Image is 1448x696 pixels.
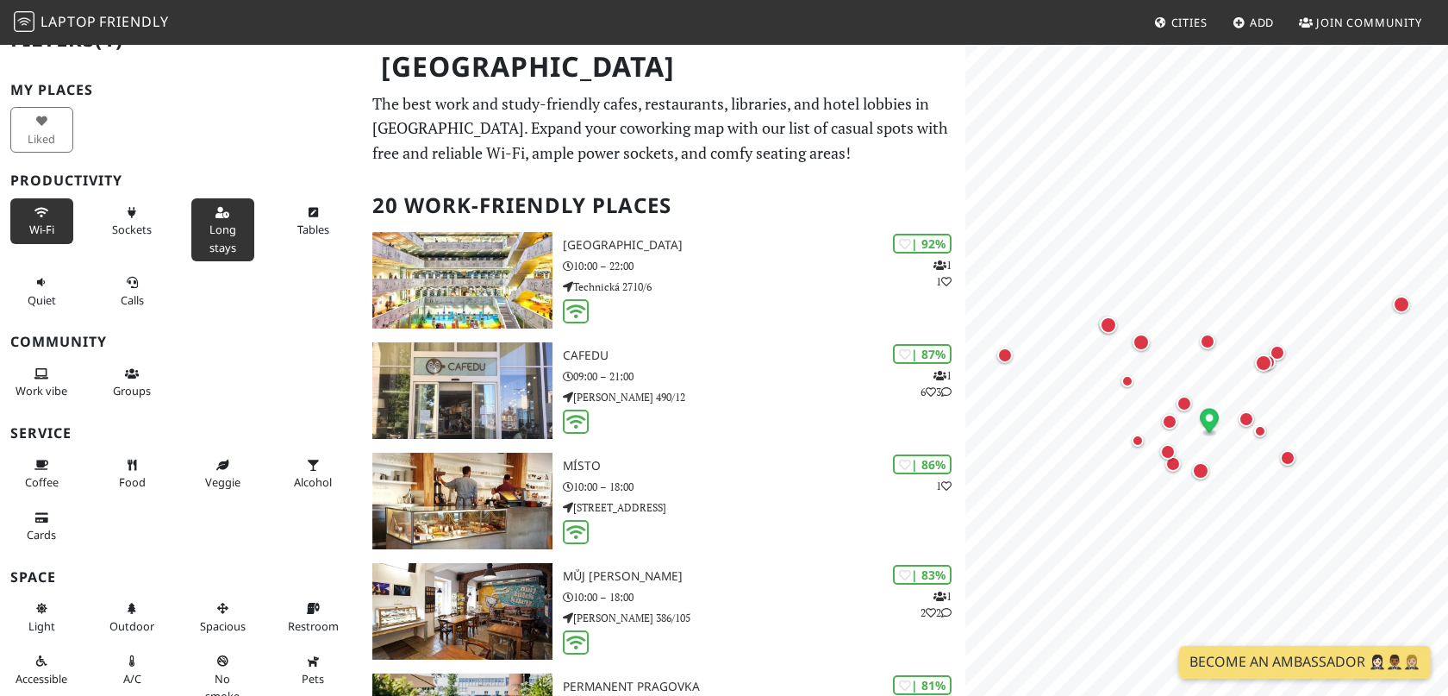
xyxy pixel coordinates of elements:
[41,12,97,31] span: Laptop
[1160,444,1183,467] div: Map marker
[123,671,141,687] span: Air conditioned
[1100,317,1124,341] div: Map marker
[288,618,339,634] span: Restroom
[1147,7,1214,38] a: Cities
[563,459,965,473] h3: Místo
[563,569,965,584] h3: Můj [PERSON_NAME]
[1280,450,1302,473] div: Map marker
[25,474,59,490] span: Coffee
[1192,462,1216,486] div: Map marker
[302,671,324,687] span: Pet friendly
[893,344,952,364] div: | 87%
[921,588,952,621] p: 1 2 2
[367,43,962,91] h1: [GEOGRAPHIC_DATA]
[10,594,73,640] button: Light
[112,222,152,237] span: Power sockets
[10,451,73,497] button: Coffee
[10,268,73,314] button: Quiet
[1132,435,1152,455] div: Map marker
[209,222,236,254] span: Long stays
[119,474,146,490] span: Food
[205,474,240,490] span: Veggie
[28,618,55,634] span: Natural light
[563,499,965,516] p: [STREET_ADDRESS]
[933,257,952,290] p: 1 1
[372,342,552,439] img: Cafedu
[1316,15,1422,30] span: Join Community
[28,292,56,308] span: Quiet
[372,179,955,232] h2: 20 Work-Friendly Places
[1254,425,1275,446] div: Map marker
[1200,334,1222,356] div: Map marker
[362,453,965,549] a: Místo | 86% 1 Místo 10:00 – 18:00 [STREET_ADDRESS]
[14,11,34,32] img: LaptopFriendly
[14,8,169,38] a: LaptopFriendly LaptopFriendly
[563,279,965,295] p: Technická 2710/6
[1226,7,1282,38] a: Add
[563,680,965,694] h3: Permanent Pragovka
[10,425,352,442] h3: Service
[372,91,955,166] p: The best work and study-friendly cafes, restaurants, libraries, and hotel lobbies in [GEOGRAPHIC_...
[282,594,345,640] button: Restroom
[101,360,164,405] button: Groups
[893,234,952,254] div: | 92%
[101,268,164,314] button: Calls
[99,12,168,31] span: Friendly
[101,594,164,640] button: Outdoor
[121,292,144,308] span: Video/audio calls
[563,258,965,274] p: 10:00 – 22:00
[191,451,254,497] button: Veggie
[563,610,965,626] p: [PERSON_NAME] 386/105
[10,360,73,405] button: Work vibe
[563,589,965,605] p: 10:00 – 18:00
[282,198,345,244] button: Tables
[1255,354,1279,379] div: Map marker
[10,334,352,350] h3: Community
[200,618,246,634] span: Spacious
[1270,345,1292,367] div: Map marker
[1121,375,1142,396] div: Map marker
[1162,414,1184,436] div: Map marker
[1176,396,1199,418] div: Map marker
[362,232,965,329] a: National Library of Technology | 92% 11 [GEOGRAPHIC_DATA] 10:00 – 22:00 Technická 2710/6
[893,565,952,585] div: | 83%
[191,594,254,640] button: Spacious
[1292,7,1429,38] a: Join Community
[29,222,54,237] span: Stable Wi-Fi
[372,563,552,660] img: Můj šálek kávy
[362,563,965,660] a: Můj šálek kávy | 83% 122 Můj [PERSON_NAME] 10:00 – 18:00 [PERSON_NAME] 386/105
[563,348,965,363] h3: Cafedu
[1239,411,1261,434] div: Map marker
[372,453,552,549] img: Místo
[1200,408,1219,436] div: Map marker
[10,647,73,693] button: Accessible
[294,474,332,490] span: Alcohol
[997,348,1020,370] div: Map marker
[10,569,352,586] h3: Space
[282,451,345,497] button: Alcohol
[101,451,164,497] button: Food
[362,342,965,439] a: Cafedu | 87% 163 Cafedu 09:00 – 21:00 [PERSON_NAME] 490/12
[10,82,352,98] h3: My Places
[101,198,164,244] button: Sockets
[893,675,952,695] div: | 81%
[282,647,345,693] button: Pets
[1133,334,1157,358] div: Map marker
[10,198,73,244] button: Wi-Fi
[27,527,56,542] span: Credit cards
[16,671,67,687] span: Accessible
[1165,456,1188,479] div: Map marker
[921,367,952,400] p: 1 6 3
[563,389,965,405] p: [PERSON_NAME] 490/12
[563,368,965,385] p: 09:00 – 21:00
[101,647,164,693] button: A/C
[1393,296,1417,320] div: Map marker
[1171,15,1208,30] span: Cities
[16,383,67,398] span: People working
[893,455,952,474] div: | 86%
[10,172,352,189] h3: Productivity
[936,478,952,494] p: 1
[563,238,965,253] h3: [GEOGRAPHIC_DATA]
[1179,646,1431,679] a: Become an Ambassador 🤵🏻‍♀️🤵🏾‍♂️🤵🏼‍♀️
[113,383,151,398] span: Group tables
